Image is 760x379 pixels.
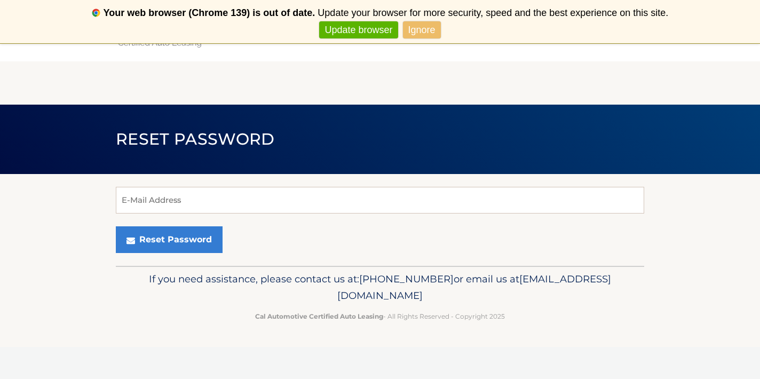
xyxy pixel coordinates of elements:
a: Update browser [319,21,398,39]
span: [PHONE_NUMBER] [359,273,454,285]
span: Update your browser for more security, speed and the best experience on this site. [318,7,668,18]
input: E-Mail Address [116,187,644,214]
strong: Cal Automotive Certified Auto Leasing [255,312,383,320]
b: Your web browser (Chrome 139) is out of date. [104,7,315,18]
p: - All Rights Reserved - Copyright 2025 [123,311,637,322]
button: Reset Password [116,226,223,253]
span: Reset Password [116,129,274,149]
p: If you need assistance, please contact us at: or email us at [123,271,637,305]
a: Ignore [403,21,441,39]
